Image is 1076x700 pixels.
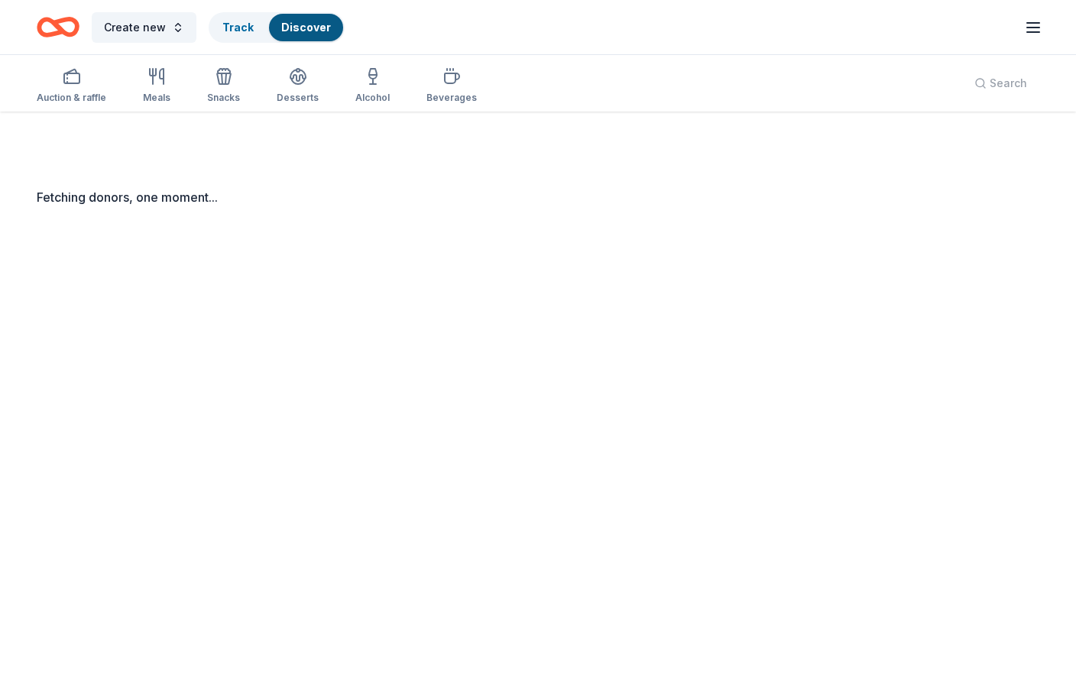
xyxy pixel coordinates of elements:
[92,12,196,43] button: Create new
[277,92,319,104] div: Desserts
[37,188,1039,206] div: Fetching donors, one moment...
[355,92,390,104] div: Alcohol
[281,21,331,34] a: Discover
[277,61,319,112] button: Desserts
[143,61,170,112] button: Meals
[37,92,106,104] div: Auction & raffle
[207,61,240,112] button: Snacks
[37,61,106,112] button: Auction & raffle
[222,21,254,34] a: Track
[355,61,390,112] button: Alcohol
[426,61,477,112] button: Beverages
[207,92,240,104] div: Snacks
[426,92,477,104] div: Beverages
[104,18,166,37] span: Create new
[209,12,345,43] button: TrackDiscover
[37,9,79,45] a: Home
[143,92,170,104] div: Meals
